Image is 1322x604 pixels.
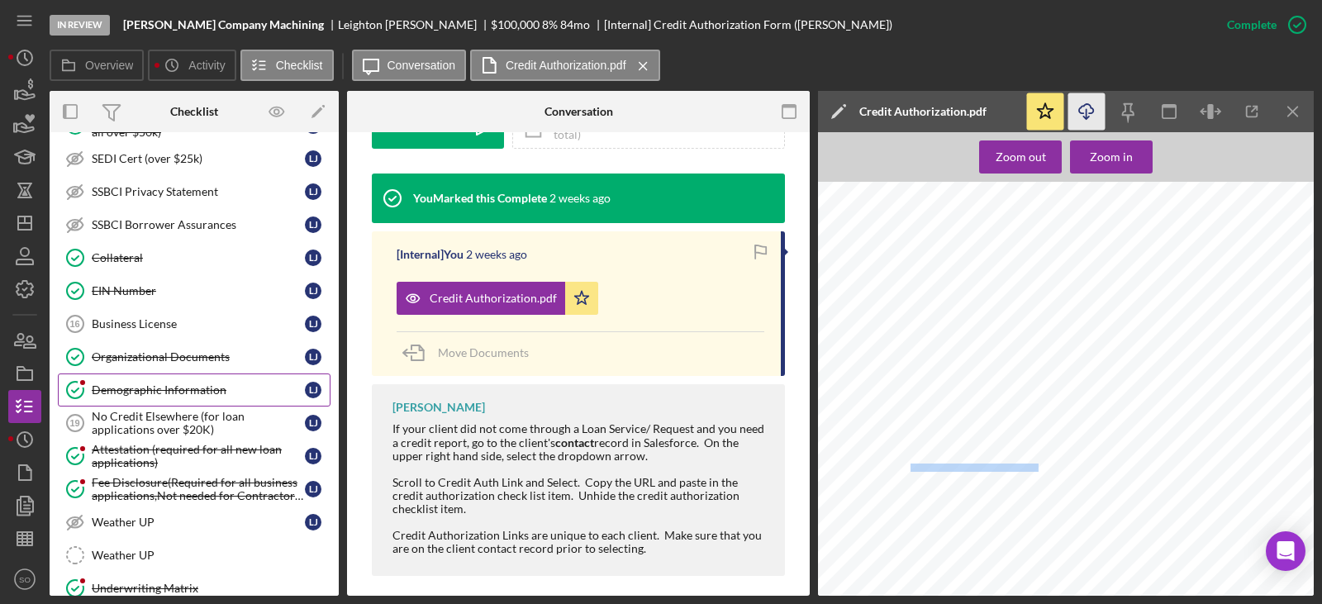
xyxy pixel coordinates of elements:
span: [DEMOGRAPHIC_DATA] [1053,508,1136,516]
span: [EMAIL_ADDRESS][DOMAIN_NAME] [911,464,1036,472]
span: ______Social Security Number: __________________________ [989,442,1228,451]
button: Credit Authorization.pdf [397,282,598,315]
span: Leighton [938,351,967,359]
span: [STREET_ADDRESS] [912,418,987,426]
button: Conversation [352,50,467,81]
div: Weather UP [92,549,330,562]
span: Veteran: (Y/N) ______ [996,523,1081,532]
span: Middle Name: ___________________________________________ [877,379,1128,388]
div: In Review [50,15,110,36]
div: [Internal] You [397,248,464,261]
span: __________City, State: [989,421,1076,430]
div: Open Intercom Messenger [1266,531,1305,571]
tspan: 19 [69,418,79,428]
span: E-Mail: ____________________________________Phone: [877,468,1097,478]
div: L J [305,349,321,365]
span: [PERSON_NAME] Housing and Reinvestment Corporation [960,288,1196,297]
div: L J [305,183,321,200]
span: Docusign Envelope ID: FC6D7A64-3C3E-4FBA-8F03-F17E6B8FC908 [832,191,1038,197]
span: [DATE] [900,310,924,317]
div: 84 mo [560,18,590,31]
div: L J [305,415,321,431]
span: No [1053,525,1063,532]
a: Weather UPLJ [58,506,330,539]
span: I give permission to [PERSON_NAME] to obtain a copy of my credit report in order to work with me on [877,562,1261,571]
span: 63401 [1194,418,1215,426]
div: L J [305,316,321,332]
a: Fee Disclosure(Required for all business applications,Not needed for Contractor loans)LJ [58,473,330,506]
div: L J [305,150,321,167]
div: Leighton [PERSON_NAME] [338,18,491,31]
div: L J [305,382,321,398]
span: improving my credit profile or to secure credit to build credit, purchase or improve a home, or c... [877,573,1261,583]
a: Demographic InformationLJ [58,373,330,407]
span: Credit Report Request/Application [1002,299,1139,308]
button: Credit Authorization.pdf [470,50,660,81]
div: L J [305,481,321,497]
span: 524-97-1886 [1110,440,1152,447]
div: Credit Authorization Links are unique to each client. Make sure that you are on the client contac... [392,529,768,555]
tspan: 16 [69,319,79,329]
div: Collateral [92,251,305,264]
span: The following Demographic Information is preferred but not required. This data is used for grant ... [877,487,1262,497]
span: No [936,526,946,534]
time: 2025-09-15 15:12 [466,248,527,261]
button: SO [8,563,41,596]
b: [PERSON_NAME] Company Machining [123,18,324,31]
span: Date of Birth: [877,442,928,451]
span: Last Name: [877,400,920,409]
span: Hannibal MO [1078,418,1122,426]
span: Address: [877,421,910,430]
span: [PERSON_NAME] [938,376,999,383]
span: _ [1040,400,1045,409]
a: Attestation (required for all new loan applications)LJ [58,440,330,473]
span: ________________________________________ [947,352,1129,361]
button: Move Documents [397,332,545,373]
div: Weather UP [92,516,305,529]
div: SSBCI Borrower Assurances [92,218,305,231]
span: ______________ZIP: [1110,421,1189,430]
span: Referred By/From (Organization): ___________________________ [877,331,1129,340]
div: L J [305,216,321,233]
label: Conversation [388,59,456,72]
button: Overview [50,50,144,81]
div: Zoom out [996,140,1046,174]
div: Complete [1227,8,1277,41]
div: Credit Authorization.pdf [430,292,557,305]
a: Organizational DocumentsLJ [58,340,330,373]
div: No Credit Elsewhere (for loan applications over $20K) [92,410,305,436]
div: EIN Number [92,284,305,297]
span: First Name: [877,352,920,361]
span: N/A [1192,397,1205,405]
a: EIN NumberLJ [58,274,330,307]
span: 2 Adults 3 Kids [1019,544,1068,551]
span: Date: [877,311,897,320]
span: Google [1011,329,1034,336]
div: [Internal] Credit Authorization Form ([PERSON_NAME]) [604,18,892,31]
span: 72,000 [1200,524,1223,531]
span: [DATE] [931,440,954,448]
span: Move Documents [438,345,529,359]
label: Activity [188,59,225,72]
span: Gender: (M/[DEMOGRAPHIC_DATA]) _____ [996,507,1169,516]
div: Conversation [544,105,613,118]
div: L J [305,514,321,530]
div: Business License [92,317,305,331]
a: CollateralLJ [58,241,330,274]
div: Organizational Documents [92,350,305,364]
div: L J [305,250,321,266]
div: Checklist [170,105,218,118]
a: SSBCI Borrower AssurancesLJ [58,208,330,241]
span: Yes [1229,507,1243,515]
span: [PERSON_NAME] [938,397,999,405]
div: SSBCI Privacy Statement [92,185,305,198]
button: Zoom in [1070,140,1153,174]
span: small business. [877,585,933,594]
div: 8 % [542,18,558,31]
label: Credit Authorization.pdf [506,59,626,72]
div: Zoom in [1090,140,1133,174]
button: Checklist [240,50,334,81]
div: Fee Disclosure(Required for all business applications,Not needed for Contractor loans) [92,476,305,502]
div: [PERSON_NAME] [392,401,485,414]
span: 5736297974 [1100,464,1141,472]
